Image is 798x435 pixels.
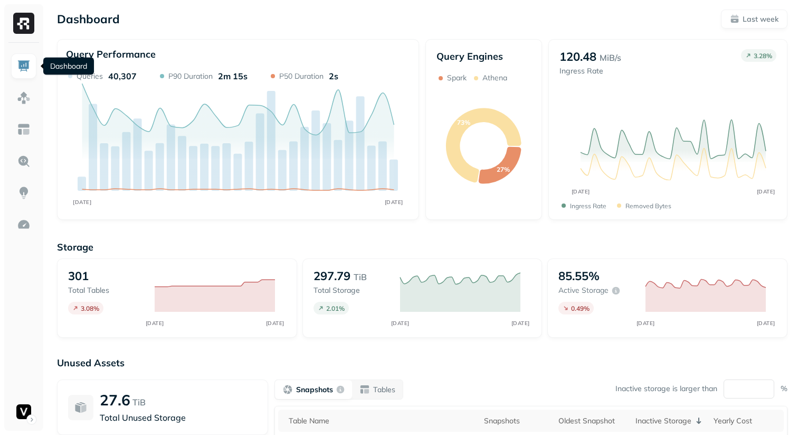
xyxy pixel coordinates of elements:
p: Total tables [68,285,144,295]
p: Last week [743,14,778,24]
p: Queries [77,71,103,81]
img: Asset Explorer [17,123,31,136]
tspan: [DATE] [73,199,91,206]
p: 297.79 [313,269,350,283]
p: Removed bytes [625,202,671,210]
p: 27.6 [100,391,130,409]
tspan: [DATE] [391,320,410,327]
tspan: [DATE] [385,199,403,206]
div: Yearly Cost [714,416,780,426]
img: Assets [17,91,31,105]
p: 2s [329,71,338,81]
img: Query Explorer [17,154,31,168]
p: 0.49 % [571,304,590,312]
p: Snapshots [296,385,333,395]
img: Ryft [13,13,34,34]
p: Inactive Storage [635,416,691,426]
tspan: [DATE] [756,188,775,195]
p: 2m 15s [218,71,248,81]
p: Tables [373,385,395,395]
p: P90 Duration [168,71,213,81]
p: P50 Duration [279,71,324,81]
div: Dashboard [43,58,94,75]
tspan: [DATE] [146,320,164,327]
p: 40,307 [108,71,137,81]
p: 3.28 % [754,52,772,60]
p: Query Engines [436,50,531,62]
p: MiB/s [600,51,621,64]
img: Dashboard [17,59,31,73]
p: Spark [447,73,467,83]
tspan: [DATE] [756,320,775,327]
p: 85.55% [558,269,600,283]
text: 73% [457,118,470,126]
p: Ingress Rate [570,202,606,210]
p: 301 [68,269,89,283]
p: % [781,384,787,394]
tspan: [DATE] [511,320,530,327]
p: 120.48 [559,49,596,64]
button: Last week [721,10,787,29]
p: Dashboard [57,12,120,26]
p: TiB [132,396,146,409]
p: 3.08 % [81,304,99,312]
div: Snapshots [484,416,550,426]
p: Query Performance [66,48,156,60]
div: Oldest Snapshot [558,416,627,426]
p: Ingress Rate [559,66,621,76]
img: Insights [17,186,31,200]
tspan: [DATE] [636,320,654,327]
tspan: [DATE] [571,188,590,195]
p: Total storage [313,285,389,295]
p: Storage [57,241,787,253]
p: Athena [482,73,507,83]
div: Table Name [289,416,476,426]
p: Total Unused Storage [100,411,257,424]
img: Voodoo [16,404,31,419]
tspan: [DATE] [266,320,284,327]
img: Optimization [17,218,31,232]
p: TiB [354,271,367,283]
p: Active storage [558,285,609,295]
p: Unused Assets [57,357,787,369]
text: 27% [497,165,510,173]
p: 2.01 % [326,304,345,312]
p: Inactive storage is larger than [615,384,717,394]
